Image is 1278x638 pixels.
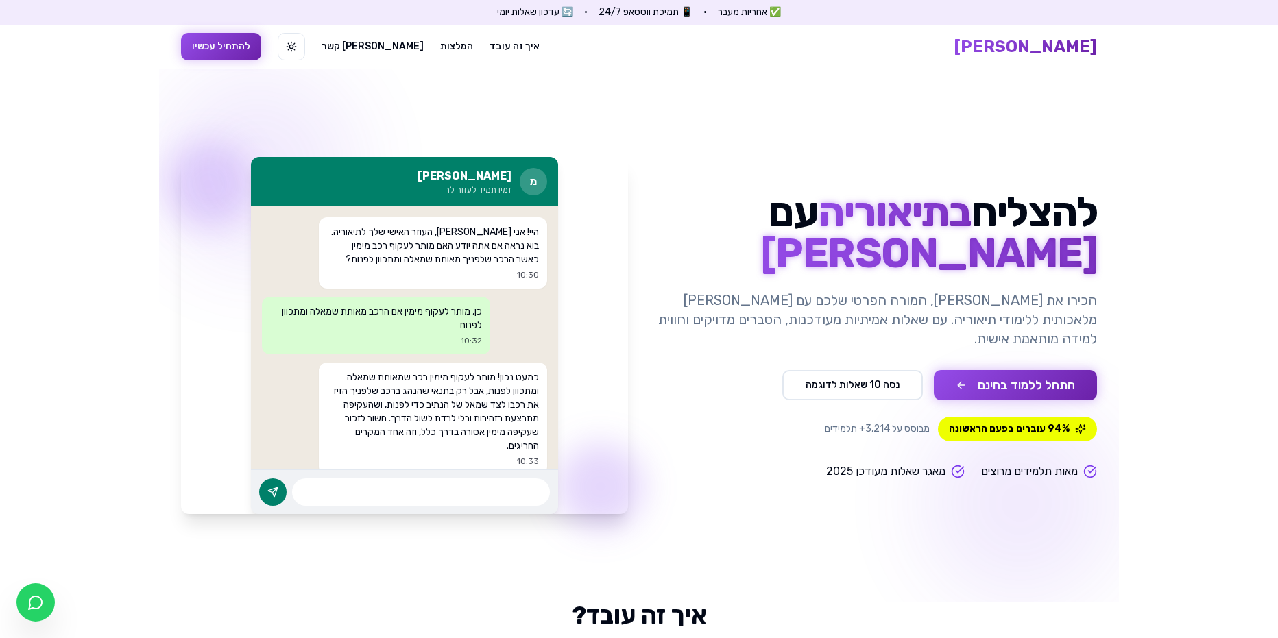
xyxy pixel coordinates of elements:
[718,5,781,19] span: ✅ אחריות מעבר
[270,299,482,327] p: כן, מותר לעקוף מימין אם הרכב מאותת שמאלה ומתכוון לפנות
[418,162,511,179] h3: [PERSON_NAME]
[327,450,539,461] p: 10:33
[782,370,923,400] button: נסה 10 שאלות לדוגמה
[825,422,930,436] span: מבוסס על 3,214+ תלמידים
[181,33,261,60] button: להתחיל עכשיו
[826,463,945,480] span: מאגר שאלות מעודכן 2025
[520,162,547,190] div: מ
[584,5,588,19] span: •
[938,417,1097,441] span: 94% עוברים בפעם הראשונה
[818,188,971,236] span: בתיאוריה
[418,179,511,190] p: זמין תמיד לעזור לך
[16,583,55,622] a: צ'אט בוואטסאפ
[599,5,692,19] span: 📱 תמיכת ווטסאפ 24/7
[760,229,1098,278] span: [PERSON_NAME]
[327,220,539,261] p: היי! אני [PERSON_NAME], העוזר האישי שלך לתיאוריה. בוא נראה אם אתה יודע האם מותר לעקוף רכב מימין כ...
[327,365,539,447] p: כמעט נכון! מותר לעקוף מימין רכב שמאותת שמאלה ומתכוון לפנות, אבל רק בתנאי שהנהג ברכב שלפניך הזיז א...
[181,602,1097,629] h2: איך זה עובד?
[934,370,1097,400] button: התחל ללמוד בחינם
[650,291,1097,348] p: הכירו את [PERSON_NAME], המורה הפרטי שלכם עם [PERSON_NAME] מלאכותית ללימודי תיאוריה. עם שאלות אמית...
[322,40,424,53] a: [PERSON_NAME] קשר
[327,264,539,275] p: 10:30
[954,36,1097,58] a: [PERSON_NAME]
[981,463,1078,480] span: מאות תלמידים מרוצים
[270,330,482,341] p: 10:32
[650,192,1097,274] h1: להצליח עם
[497,5,573,19] span: 🔄 עדכון שאלות יומי
[440,40,473,53] a: המלצות
[490,40,540,53] a: איך זה עובד
[703,5,707,19] span: •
